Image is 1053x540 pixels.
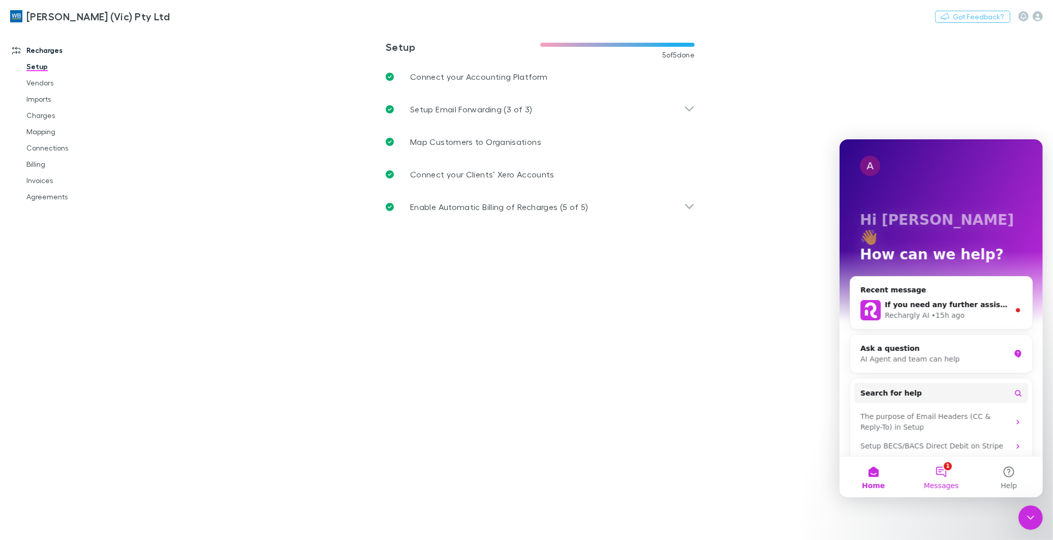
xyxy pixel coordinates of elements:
span: Home [22,343,45,350]
a: Charges [16,107,140,124]
a: [PERSON_NAME] (Vic) Pty Ltd [4,4,176,28]
div: Setup BECS/BACS Direct Debit on Stripe [15,297,189,316]
div: Rechargly AI [45,171,90,182]
span: 5 of 5 done [662,51,695,59]
a: Connect your Clients’ Xero Accounts [378,158,703,191]
div: Setup BECS/BACS Direct Debit on Stripe [21,302,170,312]
div: Ask a questionAI Agent and team can help [10,195,193,234]
a: Vendors [16,75,140,91]
a: Connections [16,140,140,156]
div: The purpose of Email Headers (CC & Reply-To) in Setup [21,272,170,293]
a: Mapping [16,124,140,140]
span: Search for help [21,249,82,259]
p: Enable Automatic Billing of Recharges (5 of 5) [410,201,589,213]
button: Messages [68,317,135,358]
p: Connect your Accounting Platform [410,71,548,83]
h3: Setup [386,41,540,53]
div: Setup Email Forwarding (3 of 3) [378,93,703,126]
a: Invoices [16,172,140,189]
div: Enable Automatic Billing of Recharges (5 of 5) [378,191,703,223]
button: Search for help [15,244,189,264]
a: Imports [16,91,140,107]
h3: [PERSON_NAME] (Vic) Pty Ltd [26,10,170,22]
div: The purpose of Email Headers (CC & Reply-To) in Setup [15,268,189,297]
a: Setup [16,58,140,75]
div: • 15h ago [92,171,125,182]
div: AI Agent and team can help [21,215,170,225]
div: Ask a question [21,204,170,215]
span: Messages [84,343,119,350]
a: Agreements [16,189,140,205]
iframe: Intercom live chat [840,139,1043,497]
button: Help [136,317,203,358]
a: Map Customers to Organisations [378,126,703,158]
p: Map Customers to Organisations [410,136,541,148]
p: Setup Email Forwarding (3 of 3) [410,103,532,115]
button: Got Feedback? [935,11,1010,23]
iframe: Intercom live chat [1018,505,1043,530]
p: Connect your Clients’ Xero Accounts [410,168,554,181]
img: William Buck (Vic) Pty Ltd's Logo [10,10,22,22]
span: Help [161,343,177,350]
a: Billing [16,156,140,172]
a: Recharges [2,42,140,58]
a: Connect your Accounting Platform [378,61,703,93]
span: If you need any further assistance with adding a new vendor, please let me know. Would you like t... [45,161,778,169]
